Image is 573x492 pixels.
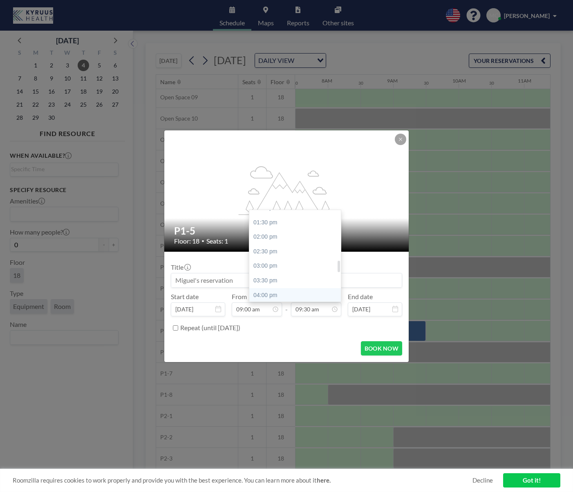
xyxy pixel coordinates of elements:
[285,295,288,313] span: -
[174,225,400,237] h2: P1-5
[174,237,199,245] span: Floor: 18
[249,215,345,230] div: 01:30 pm
[348,293,373,301] label: End date
[180,324,240,332] label: Repeat (until [DATE])
[249,288,345,303] div: 04:00 pm
[171,273,402,287] input: Miguel's reservation
[249,273,345,288] div: 03:30 pm
[206,237,228,245] span: Seats: 1
[317,476,331,484] a: here.
[249,259,345,273] div: 03:00 pm
[503,473,560,488] a: Got it!
[232,293,247,301] label: From
[171,293,199,301] label: Start date
[171,263,190,271] label: Title
[361,341,402,356] button: BOOK NOW
[249,244,345,259] div: 02:30 pm
[249,230,345,244] div: 02:00 pm
[13,476,472,484] span: Roomzilla requires cookies to work properly and provide you with the best experience. You can lea...
[472,476,493,484] a: Decline
[201,238,204,244] span: •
